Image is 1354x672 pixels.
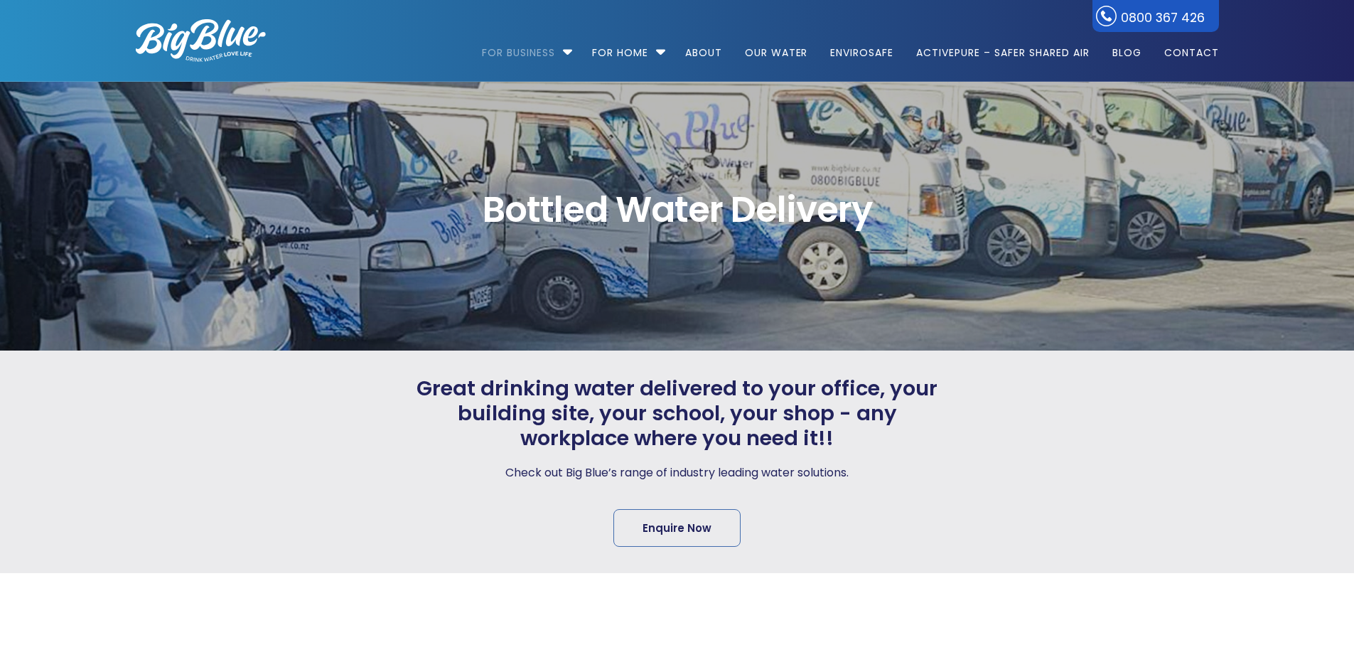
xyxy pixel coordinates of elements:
[136,192,1219,228] span: Bottled Water Delivery
[136,19,266,62] img: logo
[413,376,942,450] span: Great drinking water delivered to your office, your building site, your school, your shop - any w...
[413,463,942,483] p: Check out Big Blue’s range of industry leading water solutions.
[613,509,741,547] a: Enquire Now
